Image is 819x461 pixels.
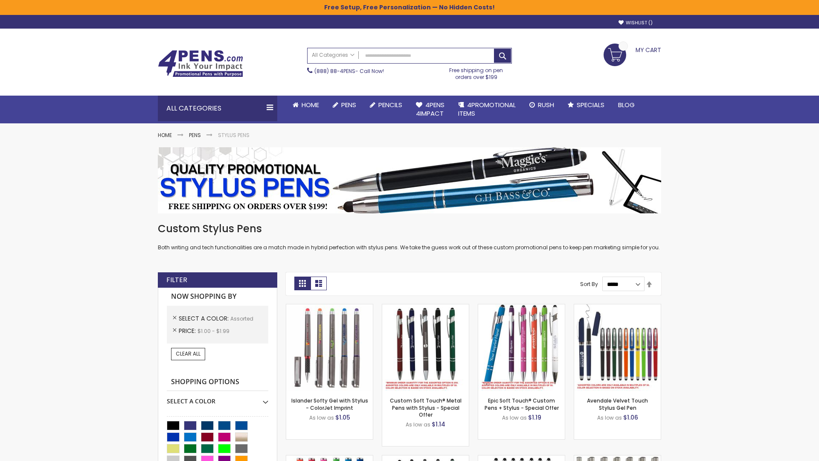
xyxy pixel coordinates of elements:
[291,397,368,411] a: Islander Softy Gel with Stylus - ColorJet Imprint
[441,64,512,81] div: Free shipping on pen orders over $199
[308,48,359,62] a: All Categories
[302,100,319,109] span: Home
[478,304,565,311] a: 4P-MS8B-Assorted
[406,421,430,428] span: As low as
[166,275,187,285] strong: Filter
[189,131,201,139] a: Pens
[167,288,268,306] strong: Now Shopping by
[158,96,277,121] div: All Categories
[451,96,523,123] a: 4PROMOTIONALITEMS
[179,327,197,335] span: Price
[363,96,409,114] a: Pencils
[286,96,326,114] a: Home
[378,100,402,109] span: Pencils
[458,100,516,118] span: 4PROMOTIONAL ITEMS
[335,413,350,422] span: $1.05
[619,20,653,26] a: Wishlist
[432,420,445,429] span: $1.14
[538,100,554,109] span: Rush
[341,100,356,109] span: Pens
[502,414,527,421] span: As low as
[561,96,611,114] a: Specials
[623,413,638,422] span: $1.06
[326,96,363,114] a: Pens
[577,100,604,109] span: Specials
[382,304,469,311] a: Custom Soft Touch® Metal Pens with Stylus-Assorted
[478,304,565,391] img: 4P-MS8B-Assorted
[574,304,661,311] a: Avendale Velvet Touch Stylus Gel Pen-Assorted
[390,397,462,418] a: Custom Soft Touch® Metal Pens with Stylus - Special Offer
[230,315,253,322] span: Assorted
[312,52,354,58] span: All Categories
[597,414,622,421] span: As low as
[158,222,661,251] div: Both writing and tech functionalities are a match made in hybrid perfection with stylus pens. We ...
[294,277,311,290] strong: Grid
[158,50,243,77] img: 4Pens Custom Pens and Promotional Products
[286,304,373,311] a: Islander Softy Gel with Stylus - ColorJet Imprint-Assorted
[218,131,250,139] strong: Stylus Pens
[286,304,373,391] img: Islander Softy Gel with Stylus - ColorJet Imprint-Assorted
[485,397,559,411] a: Epic Soft Touch® Custom Pens + Stylus - Special Offer
[528,413,541,422] span: $1.19
[382,304,469,391] img: Custom Soft Touch® Metal Pens with Stylus-Assorted
[409,96,451,123] a: 4Pens4impact
[158,131,172,139] a: Home
[197,327,229,335] span: $1.00 - $1.99
[618,100,635,109] span: Blog
[523,96,561,114] a: Rush
[167,373,268,391] strong: Shopping Options
[167,391,268,406] div: Select A Color
[587,397,648,411] a: Avendale Velvet Touch Stylus Gel Pen
[580,280,598,288] label: Sort By
[309,414,334,421] span: As low as
[416,100,444,118] span: 4Pens 4impact
[611,96,642,114] a: Blog
[158,147,661,213] img: Stylus Pens
[158,222,661,236] h1: Custom Stylus Pens
[179,314,230,323] span: Select A Color
[574,304,661,391] img: Avendale Velvet Touch Stylus Gel Pen-Assorted
[176,350,200,357] span: Clear All
[171,348,205,360] a: Clear All
[314,67,384,75] span: - Call Now!
[314,67,355,75] a: (888) 88-4PENS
